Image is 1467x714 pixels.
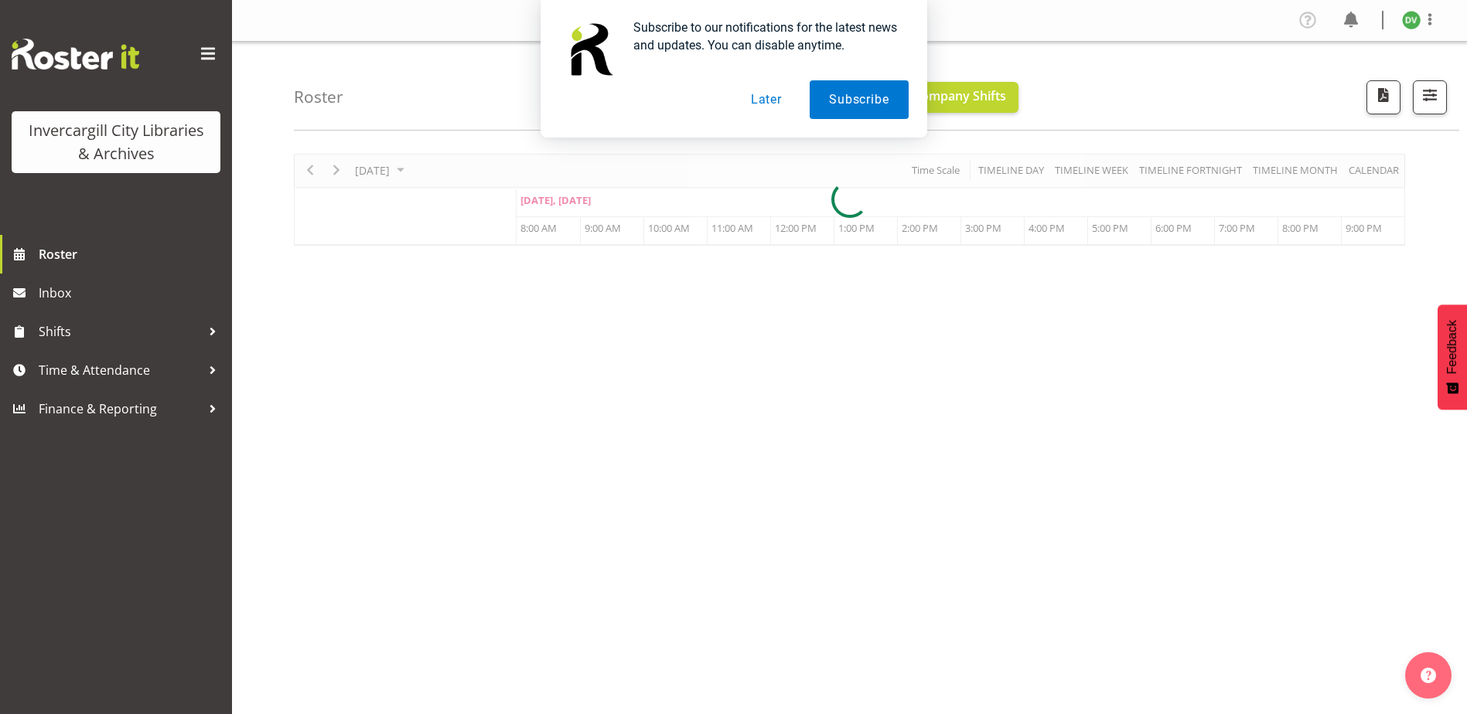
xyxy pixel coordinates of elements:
img: help-xxl-2.png [1421,668,1436,683]
div: Invercargill City Libraries & Archives [27,119,205,165]
button: Subscribe [810,80,908,119]
img: notification icon [559,19,621,80]
span: Roster [39,243,224,266]
button: Later [732,80,801,119]
span: Inbox [39,281,224,304]
span: Finance & Reporting [39,397,201,420]
div: Subscribe to our notifications for the latest news and updates. You can disable anytime. [621,19,909,54]
span: Shifts [39,320,201,343]
span: Time & Attendance [39,359,201,382]
span: Feedback [1445,320,1459,374]
button: Feedback - Show survey [1438,304,1467,410]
